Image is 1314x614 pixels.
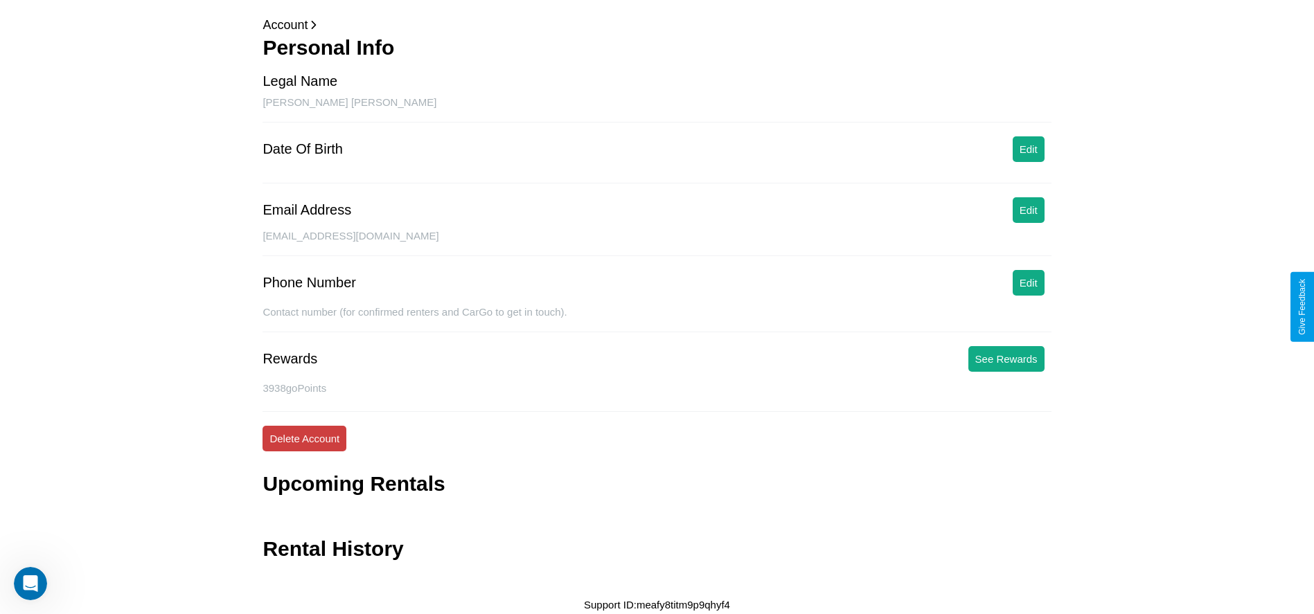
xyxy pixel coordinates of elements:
[263,426,346,451] button: Delete Account
[263,351,317,367] div: Rewards
[14,567,47,600] iframe: Intercom live chat
[263,14,1051,36] p: Account
[1013,197,1045,223] button: Edit
[1013,270,1045,296] button: Edit
[263,306,1051,332] div: Contact number (for confirmed renters and CarGo to get in touch).
[968,346,1045,372] button: See Rewards
[263,96,1051,123] div: [PERSON_NAME] [PERSON_NAME]
[263,202,351,218] div: Email Address
[263,379,1051,397] p: 3938 goPoints
[1297,279,1307,335] div: Give Feedback
[263,36,1051,60] h3: Personal Info
[263,472,445,496] h3: Upcoming Rentals
[263,73,337,89] div: Legal Name
[1013,136,1045,162] button: Edit
[263,141,343,157] div: Date Of Birth
[263,230,1051,256] div: [EMAIL_ADDRESS][DOMAIN_NAME]
[263,537,403,561] h3: Rental History
[584,595,730,614] p: Support ID: meafy8titm9p9qhyf4
[263,275,356,291] div: Phone Number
